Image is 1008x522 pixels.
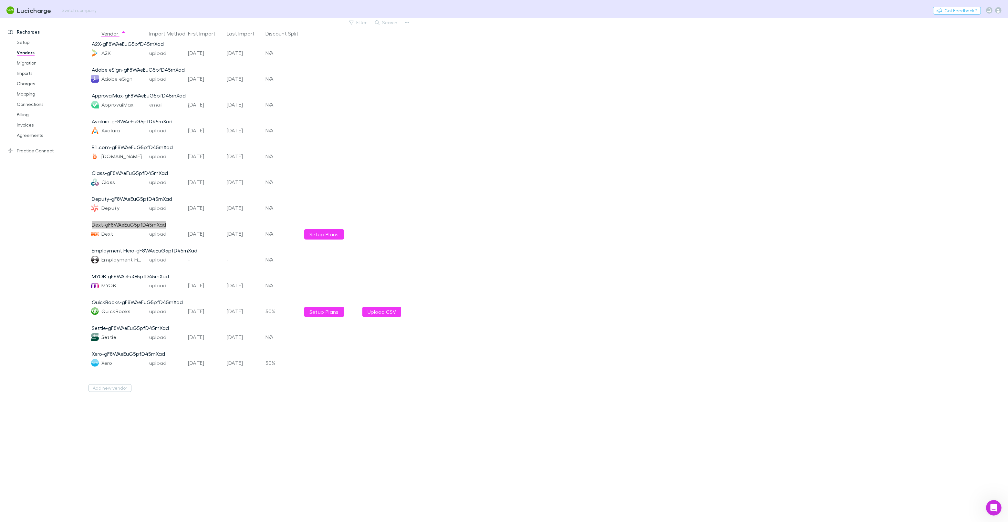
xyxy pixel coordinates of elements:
a: Billing [10,109,87,120]
button: Last Import [227,27,262,40]
img: Class's Logo [91,178,99,186]
img: ApprovalMax's Logo [91,101,99,108]
div: [DATE] [185,350,224,376]
div: Deputy [101,195,120,221]
div: N/A [263,66,302,92]
a: Class-gF8WAeEuG5pfD45rnXad [92,170,168,176]
a: A2X-gF8WAeEuG5pfD45rnXad [92,41,164,47]
div: [DATE] [185,324,224,350]
span: neutral face reaction [5,461,11,467]
div: upload [149,143,183,169]
div: [DATE] [185,92,224,118]
div: [DATE] [224,195,263,221]
button: Switch company [58,6,100,14]
a: Dext-gF8WAeEuG5pfD45rnXad [92,221,166,228]
div: [DATE] [224,298,263,324]
a: Mapping [10,89,87,99]
div: [DATE] [224,118,263,143]
div: upload [149,272,183,298]
div: upload [149,350,183,376]
img: Settle's Logo [91,333,99,341]
div: QuickBooks [101,298,131,324]
div: [DATE] [224,40,263,66]
div: upload [149,324,183,350]
div: N/A [263,118,302,143]
div: upload [149,169,183,195]
a: Deputy-gF8WAeEuG5pfD45rnXad [92,196,172,202]
a: Xero-gF8WAeEuG5pfD45rnXad [92,351,165,357]
a: Employment Hero-gF8WAeEuG5pfD45rnXad [92,247,197,253]
div: ApprovalMax [101,92,134,118]
div: [DATE] [224,169,263,195]
div: [DATE] [224,66,263,92]
div: [DATE] [185,118,224,143]
div: upload [149,298,183,324]
div: [DATE] [185,195,224,221]
div: [DATE] [185,66,224,92]
button: go back [4,3,16,15]
button: Add new vendor [88,384,131,392]
div: Avalara [101,118,120,143]
img: Avalara's Logo [91,127,99,134]
a: Agreements [10,130,87,140]
img: Bill.com's Logo [91,152,99,160]
img: A2X's Logo [91,49,99,57]
div: Settle [101,324,116,350]
div: upload [149,247,183,272]
span: 😐 [5,461,11,467]
div: upload [149,66,183,92]
div: Class [101,169,115,195]
div: [DATE] [224,92,263,118]
button: Filter [346,19,370,26]
div: upload [149,221,183,247]
div: MYOB [101,272,116,298]
a: Settle-gF8WAeEuG5pfD45rnXad [92,325,169,331]
a: Lucicharge [3,3,55,18]
div: N/A [263,324,302,350]
a: Bill.com-gF8WAeEuG5pfD45rnXad [92,144,173,150]
button: Collapse window [194,3,206,15]
div: [DOMAIN_NAME] [101,143,142,169]
img: Adobe eSign's Logo [91,75,99,83]
div: N/A [263,169,302,195]
button: Got Feedback? [933,7,981,15]
div: [DATE] [185,169,224,195]
div: [DATE] [185,298,224,324]
div: - [185,247,224,272]
div: N/A [263,247,302,272]
span: smiley reaction [11,461,16,467]
img: MYOB's Logo [91,281,99,289]
div: [DATE] [185,221,224,247]
div: [DATE] [224,350,263,376]
div: Xero [101,350,112,376]
div: upload [149,195,183,221]
img: Dext's Logo [91,230,99,238]
div: 50% [263,298,302,324]
a: Setup Plans [304,307,344,317]
button: First Import [188,27,223,40]
div: N/A [263,143,302,169]
a: Adobe eSign-gF8WAeEuG5pfD45rnXad [92,67,185,73]
div: Employment Hero [101,247,144,272]
img: QuickBooks's Logo [91,307,99,315]
div: [DATE] [185,40,224,66]
button: Vendor [101,27,126,40]
div: upload [149,118,183,143]
div: A2X [101,40,111,66]
a: Charges [10,78,87,89]
div: Close [206,3,218,14]
div: N/A [263,272,302,298]
a: Invoices [10,120,87,130]
div: email [149,92,183,118]
img: Xero's Logo [91,359,99,367]
img: Deputy's Logo [91,204,99,212]
div: [DATE] [185,143,224,169]
div: Adobe eSign [101,66,133,92]
a: Avalara-gF8WAeEuG5pfD45rnXad [92,118,172,124]
a: MYOB-gF8WAeEuG5pfD45rnXad [92,273,169,279]
div: N/A [263,92,302,118]
div: 50% [263,350,302,376]
iframe: Intercom live chat [986,500,1002,516]
button: Upload CSV [362,307,401,317]
a: Setup Plans [304,229,344,240]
